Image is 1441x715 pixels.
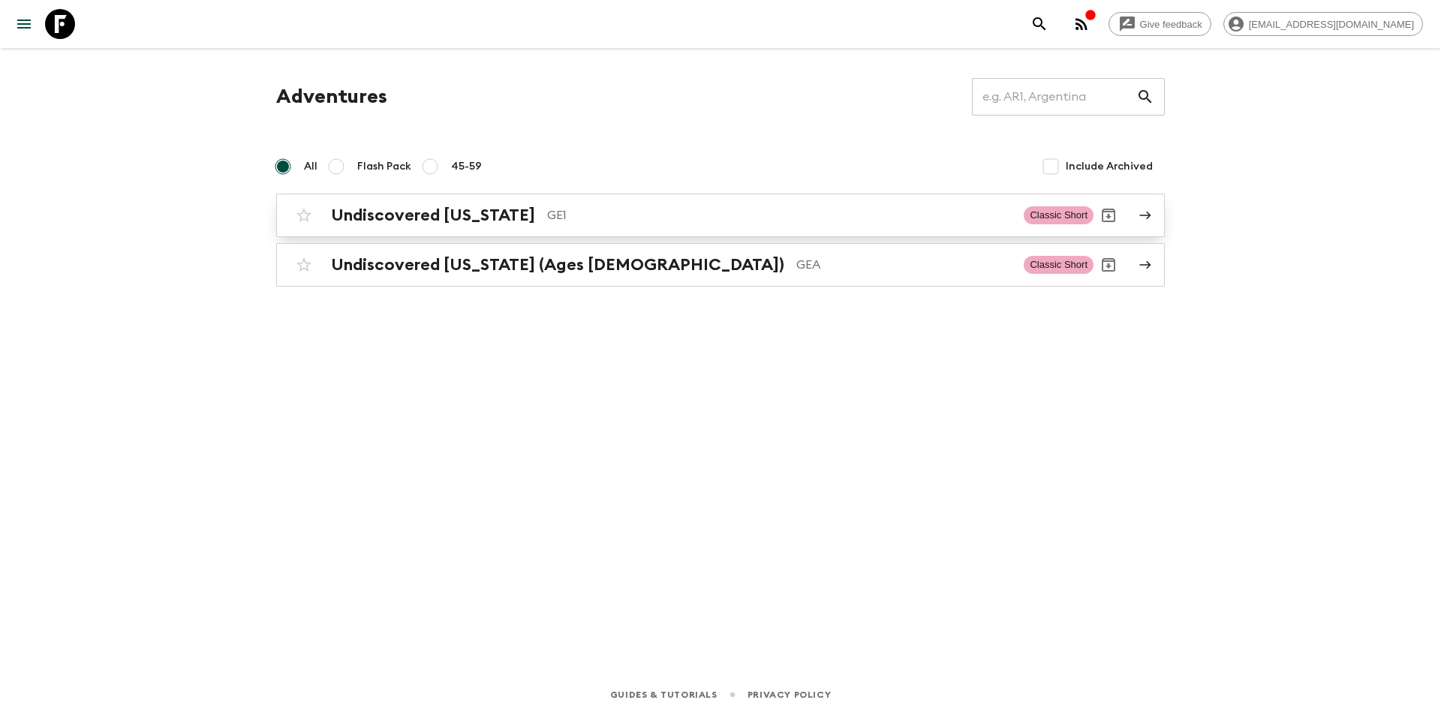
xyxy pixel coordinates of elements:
a: Give feedback [1109,12,1211,36]
span: Classic Short [1024,206,1094,224]
h2: Undiscovered [US_STATE] [331,206,535,225]
div: [EMAIL_ADDRESS][DOMAIN_NAME] [1223,12,1423,36]
span: Classic Short [1024,256,1094,274]
span: All [304,159,317,174]
h1: Adventures [276,82,387,112]
span: Flash Pack [357,159,411,174]
span: 45-59 [451,159,482,174]
h2: Undiscovered [US_STATE] (Ages [DEMOGRAPHIC_DATA]) [331,255,784,275]
a: Undiscovered [US_STATE] (Ages [DEMOGRAPHIC_DATA])GEAClassic ShortArchive [276,243,1165,287]
a: Privacy Policy [748,686,831,703]
button: Archive [1094,250,1124,280]
button: Archive [1094,200,1124,230]
span: Include Archived [1066,159,1153,174]
p: GE1 [547,206,1012,224]
span: Give feedback [1132,19,1211,30]
a: Undiscovered [US_STATE]GE1Classic ShortArchive [276,194,1165,237]
span: [EMAIL_ADDRESS][DOMAIN_NAME] [1241,19,1422,30]
button: menu [9,9,39,39]
a: Guides & Tutorials [610,686,717,703]
input: e.g. AR1, Argentina [972,76,1136,118]
p: GEA [796,256,1012,274]
button: search adventures [1024,9,1054,39]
